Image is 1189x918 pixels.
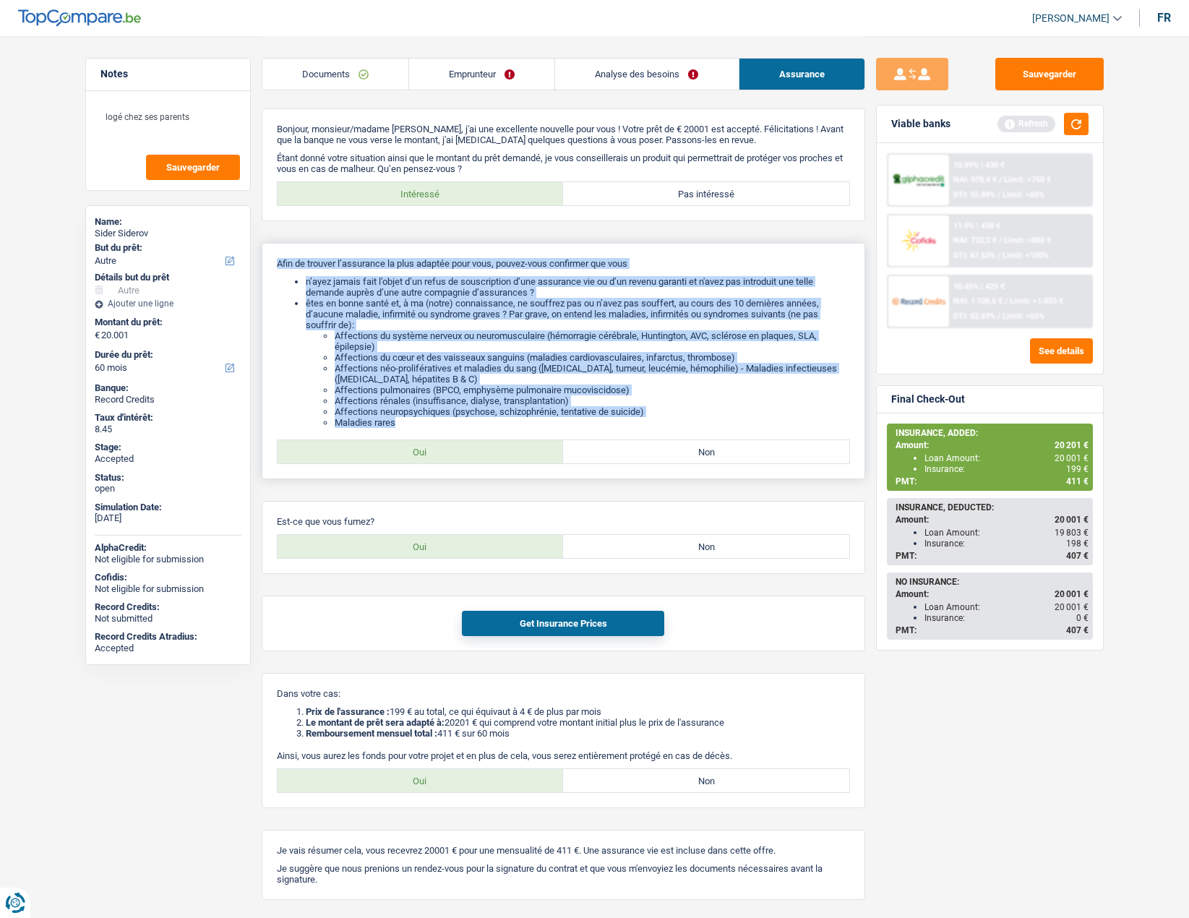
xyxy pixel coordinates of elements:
div: Stage: [95,442,241,453]
li: êtes en bonne santé et, à ma (notre) connaissance, ne souffrez pas ou n’avez pas souffert, au cou... [306,298,850,428]
p: Est-ce que vous fumez? [277,516,850,527]
div: open [95,483,241,494]
span: NAI: 720,2 € [953,236,997,245]
span: NAI: 1 108,6 € [953,296,1003,306]
div: 8.45 [95,424,241,435]
span: Limit: <60% [1003,190,1044,200]
span: Limit: <100% [1003,251,1049,260]
div: Loan Amount: [924,528,1089,538]
span: 20 001 € [1055,602,1089,612]
div: Cofidis: [95,572,241,583]
p: Dans votre cas: [277,688,850,699]
h5: Notes [100,68,236,80]
div: fr [1157,11,1171,25]
span: Sauvegarder [166,163,220,172]
span: / [997,190,1000,200]
span: Limit: <65% [1003,312,1044,321]
li: 411 € sur 60 mois [306,728,850,739]
span: / [997,251,1000,260]
span: Limit: >1.033 € [1010,296,1063,306]
div: Accepted [95,453,241,465]
span: Limit: >800 € [1004,236,1051,245]
div: INSURANCE, DEDUCTED: [896,502,1089,512]
div: Insurance: [924,613,1089,623]
a: Analyse des besoins [555,59,738,90]
span: 20 001 € [1055,515,1089,525]
label: Montant du prêt: [95,317,239,328]
div: Amount: [896,515,1089,525]
li: n’ayez jamais fait l’objet d’un refus de souscription d’une assurance vie ou d’un revenu garanti ... [306,276,850,298]
label: Oui [278,535,564,558]
div: Banque: [95,382,241,394]
a: Emprunteur [409,59,554,90]
div: Taux d'intérêt: [95,412,241,424]
span: NAI: 978,4 € [953,175,997,184]
li: Affections pulmonaires (BPCO, emphysème pulmonaire mucoviscidose) [335,385,850,395]
a: [PERSON_NAME] [1021,7,1122,30]
button: Get Insurance Prices [462,611,664,636]
label: Intéressé [278,182,564,205]
div: Simulation Date: [95,502,241,513]
img: AlphaCredit [892,172,945,189]
div: Amount: [896,589,1089,599]
b: Remboursement mensuel total : [306,728,437,739]
li: Affections neuropsychiques (psychose, schizophrénie, tentative de suicide) [335,406,850,417]
button: Sauvegarder [146,155,240,180]
div: Loan Amount: [924,453,1089,463]
li: Affections du système nerveux ou neuromusculaire (hémorragie cérébrale, Huntington, AVC, sclérose... [335,330,850,352]
div: Détails but du prêt [95,272,241,283]
div: Loan Amount: [924,602,1089,612]
label: Oui [278,769,564,792]
span: 19 803 € [1055,528,1089,538]
label: But du prêt: [95,242,239,254]
img: Record Credits [892,288,945,314]
div: Insurance: [924,539,1089,549]
label: Pas intéressé [563,182,849,205]
b: Le montant de prêt sera adapté à: [306,717,445,728]
div: AlphaCredit: [95,542,241,554]
button: Sauvegarder [995,58,1104,90]
div: Refresh [997,116,1055,132]
span: 198 € [1066,539,1089,549]
span: [PERSON_NAME] [1032,12,1109,25]
div: Status: [95,472,241,484]
div: Record Credits Atradius: [95,631,241,643]
p: Je vais résumer cela, vous recevrez 20001 € pour une mensualité de 411 €. Une assurance vie est i... [277,845,850,856]
li: Maladies rares [335,417,850,428]
div: PMT: [896,625,1089,635]
li: Affections du cœur et des vaisseaux sanguins (maladies cardiovasculaires, infarctus, thrombose) [335,352,850,363]
span: 0 € [1076,613,1089,623]
li: Affections rénales (insuffisance, dialyse, transplantation) [335,395,850,406]
span: / [997,312,1000,321]
span: 407 € [1066,625,1089,635]
span: 407 € [1066,551,1089,561]
label: Non [563,769,849,792]
a: Documents [262,59,408,90]
p: Étant donné votre situation ainsi que le montant du prêt demandé, je vous conseillerais un produi... [277,153,850,174]
label: Non [563,535,849,558]
label: Non [563,440,849,463]
span: DTI: 67.53% [953,251,995,260]
div: 10.45% | 425 € [953,282,1005,291]
span: 20 201 € [1055,440,1089,450]
div: Sider Siderov [95,228,241,239]
span: / [1005,296,1008,306]
div: Amount: [896,440,1089,450]
div: NO INSURANCE: [896,577,1089,587]
div: Ajouter une ligne [95,299,241,309]
div: Accepted [95,643,241,654]
p: Afin de trouver l’assurance la plus adaptée pour vous, pouvez-vous confirmer que vous [277,258,850,269]
span: / [999,236,1002,245]
b: Prix de l'assurance : [306,706,390,717]
div: Not eligible for submission [95,583,241,595]
div: PMT: [896,476,1089,486]
span: € [95,330,100,341]
p: Je suggère que nous prenions un rendez-vous pour la signature du contrat et que vous m'envoyiez l... [277,863,850,885]
span: Limit: >750 € [1004,175,1051,184]
span: DTI: 55.89% [953,190,995,200]
button: See details [1030,338,1093,364]
li: Affections néo-prolifératives et maladies du sang ([MEDICAL_DATA], tumeur, leucémie, hémophilie) ... [335,363,850,385]
span: 20 001 € [1055,453,1089,463]
div: Name: [95,216,241,228]
span: 411 € [1066,476,1089,486]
